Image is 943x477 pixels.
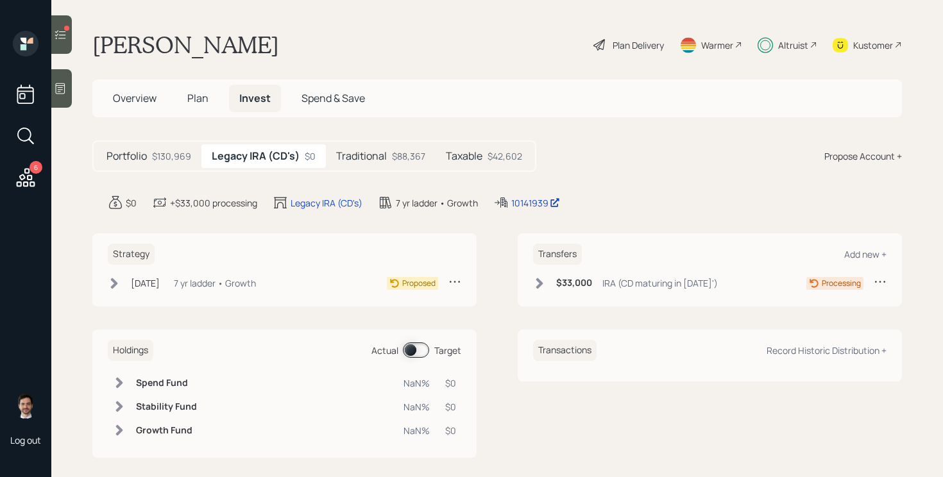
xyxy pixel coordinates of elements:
[556,278,592,289] h6: $33,000
[396,196,478,210] div: 7 yr ladder • Growth
[113,91,157,105] span: Overview
[136,425,197,436] h6: Growth Fund
[302,91,365,105] span: Spend & Save
[434,344,461,357] div: Target
[533,244,582,265] h6: Transfers
[131,276,160,290] div: [DATE]
[446,150,482,162] h5: Taxable
[136,378,197,389] h6: Spend Fund
[445,400,456,414] div: $0
[106,150,147,162] h5: Portfolio
[10,434,41,446] div: Log out
[136,401,197,412] h6: Stability Fund
[613,38,664,52] div: Plan Delivery
[336,150,387,162] h5: Traditional
[822,278,861,289] div: Processing
[239,91,271,105] span: Invest
[824,149,902,163] div: Propose Account +
[511,196,560,210] div: 10141939
[767,344,887,356] div: Record Historic Distribution +
[844,248,887,260] div: Add new +
[445,424,456,437] div: $0
[13,393,38,419] img: jonah-coleman-headshot.png
[778,38,808,52] div: Altruist
[174,276,256,290] div: 7 yr ladder • Growth
[445,376,456,390] div: $0
[108,340,153,361] h6: Holdings
[126,196,137,210] div: $0
[170,196,257,210] div: +$33,000 processing
[30,161,42,174] div: 6
[853,38,893,52] div: Kustomer
[404,376,430,390] div: NaN%
[404,400,430,414] div: NaN%
[602,276,718,290] div: IRA (CD maturing in [DATE]')
[212,150,300,162] h5: Legacy IRA (CD's)
[92,31,279,59] h1: [PERSON_NAME]
[108,244,155,265] h6: Strategy
[305,149,316,163] div: $0
[291,196,362,210] div: Legacy IRA (CD's)
[392,149,425,163] div: $88,367
[402,278,436,289] div: Proposed
[701,38,733,52] div: Warmer
[371,344,398,357] div: Actual
[488,149,522,163] div: $42,602
[533,340,597,361] h6: Transactions
[187,91,208,105] span: Plan
[152,149,191,163] div: $130,969
[404,424,430,437] div: NaN%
